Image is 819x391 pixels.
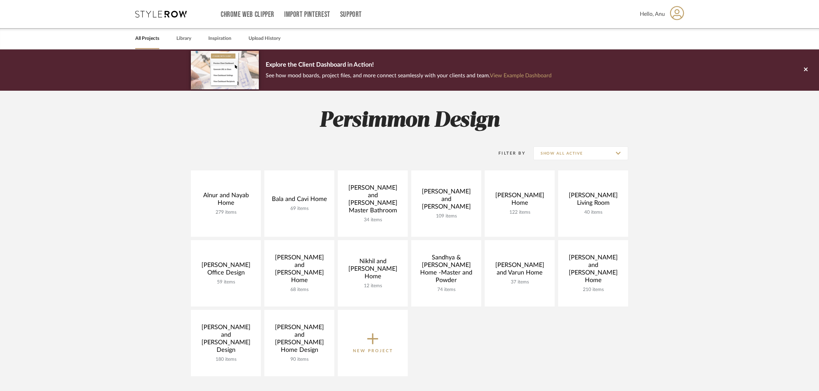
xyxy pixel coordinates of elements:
[266,60,552,71] p: Explore the Client Dashboard in Action!
[196,261,255,279] div: [PERSON_NAME] Office Design
[417,213,476,219] div: 109 items
[176,34,191,43] a: Library
[343,258,402,283] div: Nikhil and [PERSON_NAME] Home
[249,34,280,43] a: Upload History
[135,34,159,43] a: All Projects
[490,261,549,279] div: [PERSON_NAME] and Varun Home
[353,347,393,354] p: New Project
[564,192,623,210] div: [PERSON_NAME] Living Room
[490,279,549,285] div: 37 items
[417,188,476,213] div: [PERSON_NAME] and [PERSON_NAME]
[343,184,402,217] div: [PERSON_NAME] and [PERSON_NAME] Master Bathroom
[564,254,623,287] div: [PERSON_NAME] and [PERSON_NAME] Home
[343,217,402,223] div: 34 items
[490,73,552,78] a: View Example Dashboard
[417,254,476,287] div: Sandhya & [PERSON_NAME] Home -Master and Powder
[266,71,552,80] p: See how mood boards, project files, and more connect seamlessly with your clients and team.
[270,254,329,287] div: [PERSON_NAME] and [PERSON_NAME] Home
[270,357,329,362] div: 90 items
[340,12,362,18] a: Support
[489,150,526,157] div: Filter By
[191,51,259,89] img: d5d033c5-7b12-40c2-a960-1ecee1989c38.png
[270,206,329,212] div: 69 items
[417,287,476,293] div: 74 items
[338,310,408,376] button: New Project
[196,192,255,210] div: Alnur and Nayab Home
[640,10,665,18] span: Hello, Anu
[270,324,329,357] div: [PERSON_NAME] and [PERSON_NAME] Home Design
[490,210,549,215] div: 122 items
[564,287,623,293] div: 210 items
[196,210,255,215] div: 279 items
[196,279,255,285] div: 59 items
[270,287,329,293] div: 68 items
[284,12,330,18] a: Import Pinterest
[343,283,402,289] div: 12 items
[208,34,231,43] a: Inspiration
[196,324,255,357] div: [PERSON_NAME] and [PERSON_NAME] Design
[564,210,623,215] div: 40 items
[196,357,255,362] div: 180 items
[490,192,549,210] div: [PERSON_NAME] Home
[162,108,657,134] h2: Persimmon Design
[221,12,274,18] a: Chrome Web Clipper
[270,195,329,206] div: Bala and Cavi Home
